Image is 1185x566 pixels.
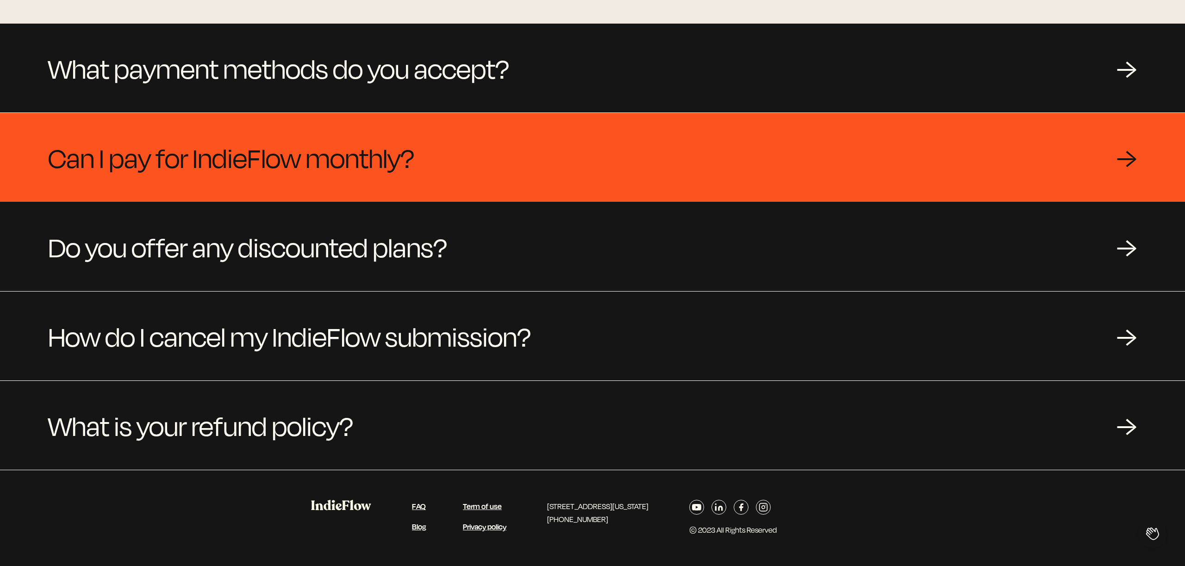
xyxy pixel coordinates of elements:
p: [STREET_ADDRESS][US_STATE] [547,500,649,513]
span: What is your refund policy? [48,403,353,448]
iframe: Toggle Customer Support [1139,520,1166,547]
a: Term of use [463,501,502,511]
a: Privacy policy [463,521,506,532]
div: → [1116,411,1137,439]
p: [PHONE_NUMBER] [547,513,649,526]
span: What payment methods do you accept? [48,46,509,90]
span: Can I pay for IndieFlow monthly? [48,135,414,180]
a: Blog [412,521,426,532]
span: Do you offer any discounted plans? [48,224,447,269]
div: → [1116,54,1137,82]
div: → [1116,143,1137,171]
a: FAQ [412,501,426,511]
div: → [1116,322,1137,350]
span: How do I cancel my IndieFlow submission? [48,314,531,358]
div: → [1116,233,1137,261]
img: IndieFlow [311,500,371,510]
p: © 2023 All Rights Reserved [689,523,777,536]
